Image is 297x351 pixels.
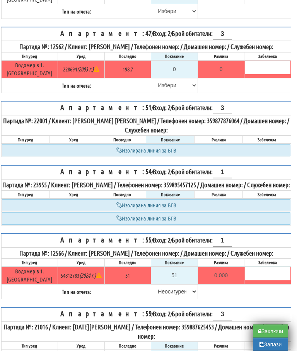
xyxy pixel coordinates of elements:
[62,8,91,15] b: Тип на отчета:
[244,53,291,61] th: Забележка
[60,236,152,244] span: Апартамент: 55
[151,53,198,61] th: Показание
[60,309,152,318] span: Апартамент: 59
[49,191,98,199] th: Уред
[146,136,195,144] th: Показание
[244,259,291,267] th: Забележка
[58,259,104,267] th: Уред
[153,310,171,318] span: Вход: 2
[172,104,232,112] span: Брой обитатели:
[2,322,290,341] div: Партида №: 21016 / Клиент: [DATE][PERSON_NAME] / Телефонен номер: 359887625453 / Домашен номер: /...
[79,272,102,279] i: Метрологична годност до 2024г.
[195,136,243,144] th: Разлика
[58,267,104,285] td: 54812783
[2,136,50,144] th: Тип уред
[253,325,288,338] button: Заключи
[125,272,130,279] span: 51
[153,236,171,244] span: Вход: 2
[243,136,291,144] th: Забележка
[2,27,291,41] th: / /
[104,259,151,267] th: Последно
[172,236,232,244] span: Брой обитатели:
[172,30,232,37] span: Брой обитатели:
[198,53,244,61] th: Разлика
[58,342,104,350] th: Уред
[60,29,152,38] span: Апартамент: 47
[172,310,232,318] span: Брой обитатели:
[77,66,99,73] i: Метрологична годност до 2003г.
[151,342,198,350] th: Показание
[60,103,152,112] span: Апартамент: 51
[2,166,291,180] th: / /
[58,53,104,61] th: Уред
[2,342,58,350] th: Тип уред
[198,342,244,350] th: Разлика
[2,200,290,212] div: Изолирана линия за БГВ
[2,53,58,61] th: Тип уред
[146,191,195,199] th: Показание
[123,66,133,73] span: 198.7
[104,342,151,350] th: Последно
[98,191,146,199] th: Последно
[153,168,171,176] span: Вход: 2
[2,267,58,285] td: Водомер в 1.[GEOGRAPHIC_DATA]
[62,288,91,295] b: Тип на отчета:
[2,259,58,267] th: Тип уред
[2,145,290,157] div: Изолирана линия за БГВ
[62,82,91,89] b: Тип на отчета:
[2,191,50,199] th: Тип уред
[198,259,244,267] th: Разлика
[60,167,152,176] span: Апартамент: 54
[153,30,171,37] span: Вход: 2
[2,180,290,190] div: Партида №: 23955 / Клиент: [PERSON_NAME] / Телефонен номер: 359895457125 / Домашен номер: / Служе...
[2,234,291,248] th: / /
[151,259,198,267] th: Показание
[253,338,288,351] button: Запази
[244,342,291,350] th: Забележка
[2,61,58,78] td: Водомер в 1.[GEOGRAPHIC_DATA]
[195,191,243,199] th: Разлика
[104,53,151,61] th: Последно
[2,249,290,258] div: Партида №: 12566 / Клиент: [PERSON_NAME] / Телефонен номер: / Домашен номер: / Служебен номер:
[2,102,291,115] th: / /
[49,136,98,144] th: Уред
[58,61,104,78] td: 228694
[2,42,290,51] div: Партида №: 12562 / Клиент: [PERSON_NAME] / Телефонен номер: / Домашен номер: / Служебен номер:
[2,213,290,225] div: Изолирана линия за БГВ
[153,104,171,112] span: Вход: 2
[172,168,232,176] span: Брой обитатели:
[98,136,146,144] th: Последно
[2,116,290,135] div: Партида №: 22001 / Клиент: [PERSON_NAME] [PERSON_NAME] / Телефонен номер: 359877876064 / Домашен ...
[2,308,291,322] th: / /
[243,191,291,199] th: Забележка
